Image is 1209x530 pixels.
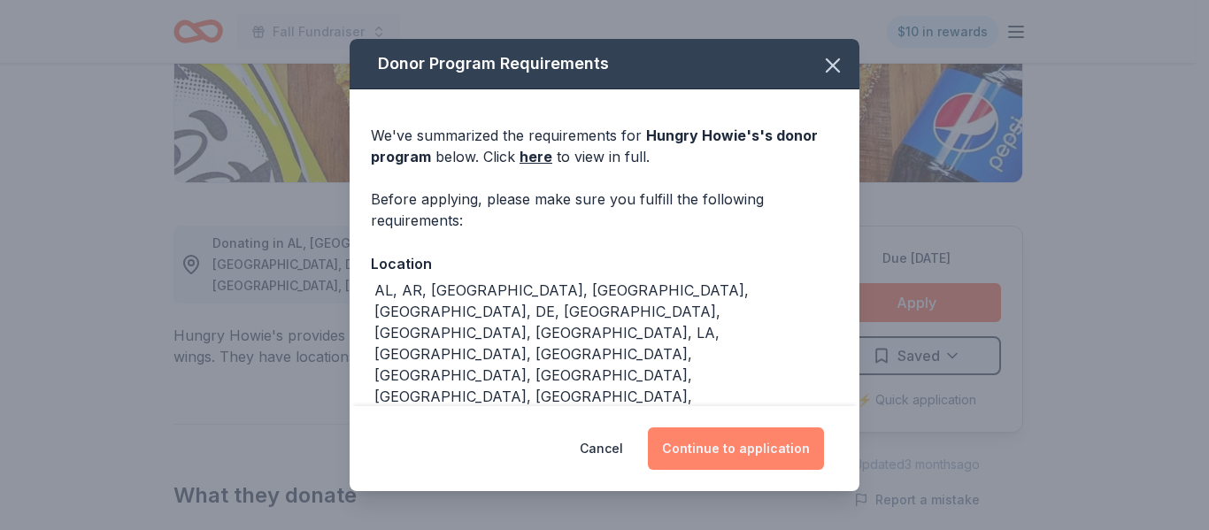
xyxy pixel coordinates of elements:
[371,252,838,275] div: Location
[374,280,838,471] div: AL, AR, [GEOGRAPHIC_DATA], [GEOGRAPHIC_DATA], [GEOGRAPHIC_DATA], DE, [GEOGRAPHIC_DATA], [GEOGRAPH...
[648,427,824,470] button: Continue to application
[350,39,859,89] div: Donor Program Requirements
[371,125,838,167] div: We've summarized the requirements for below. Click to view in full.
[580,427,623,470] button: Cancel
[520,146,552,167] a: here
[371,188,838,231] div: Before applying, please make sure you fulfill the following requirements:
